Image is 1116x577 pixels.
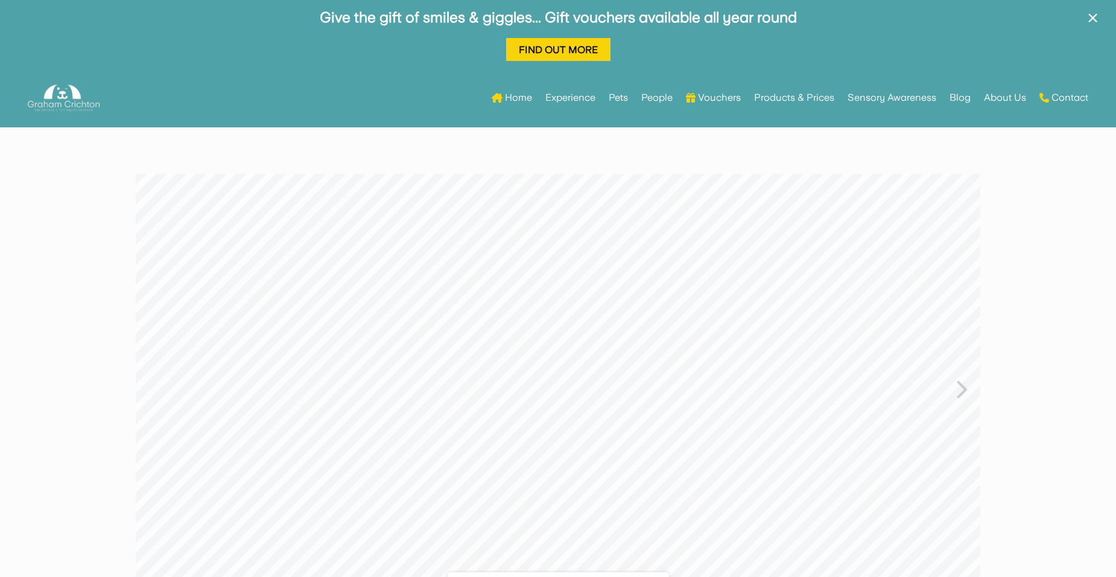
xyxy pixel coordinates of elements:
i: Full screen [499,406,507,415]
i: More [519,406,525,415]
input: 1 [379,404,404,417]
img: Graham Crichton Photography Logo [28,81,99,115]
a: People [641,74,673,121]
i: Next page [821,199,832,230]
i: Next page [440,406,448,415]
span: × [1087,7,1099,30]
a: Give the gift of smiles & giggles... Gift vouchers available all year round [320,8,797,26]
a: Home [492,74,532,121]
a: Blog [950,74,971,121]
a: Find Out More [506,38,610,62]
input: 1 [404,404,428,417]
a: Vouchers [686,74,741,121]
a: Contact [1039,74,1088,121]
a: Experience [545,74,595,121]
i: Zoom in [320,406,328,415]
button: × [1082,8,1104,43]
a: Products & Prices [754,74,834,121]
a: About Us [984,74,1026,121]
i: Share [460,406,468,415]
a: Sensory Awareness [848,74,936,121]
a: Pets [609,74,628,121]
i: Search [480,406,487,415]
